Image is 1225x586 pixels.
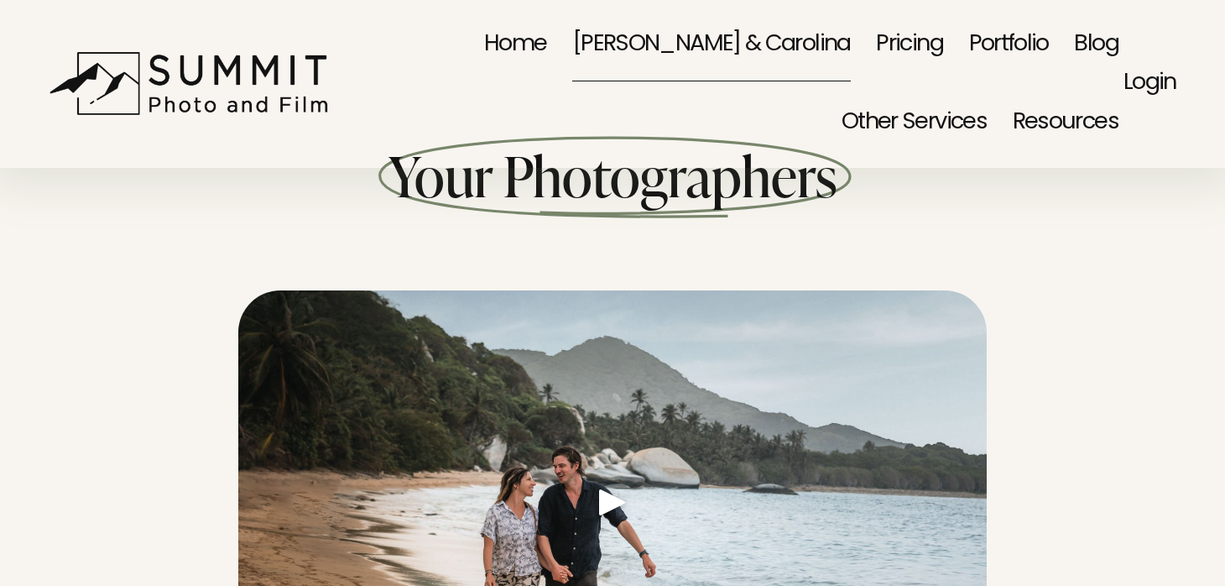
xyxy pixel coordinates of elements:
a: folder dropdown [1013,84,1118,162]
img: Summit Photo and Film [49,51,338,116]
a: Login [1123,47,1176,120]
a: Pricing [876,6,943,84]
a: Portfolio [969,6,1049,84]
a: Blog [1074,6,1118,84]
span: Resources [1013,86,1118,160]
span: Your Photographers [388,138,837,212]
a: Home [484,6,546,84]
span: Other Services [842,86,987,160]
a: [PERSON_NAME] & Carolina [572,6,851,84]
a: folder dropdown [842,84,987,162]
